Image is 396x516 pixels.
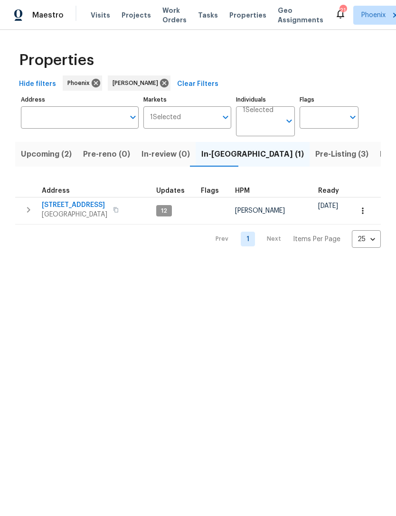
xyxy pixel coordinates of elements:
span: Properties [19,56,94,65]
div: Phoenix [63,75,102,91]
div: [PERSON_NAME] [108,75,170,91]
span: Properties [229,10,266,20]
span: Maestro [32,10,64,20]
div: 21 [339,6,346,15]
button: Clear Filters [173,75,222,93]
span: Address [42,188,70,194]
button: Hide filters [15,75,60,93]
span: 1 Selected [150,113,181,122]
span: Tasks [198,12,218,19]
span: Phoenix [67,78,94,88]
p: Items Per Page [293,235,340,244]
span: HPM [235,188,250,194]
label: Address [21,97,139,103]
span: Ready [318,188,339,194]
span: In-[GEOGRAPHIC_DATA] (1) [201,148,304,161]
span: Work Orders [162,6,187,25]
span: Visits [91,10,110,20]
span: [PERSON_NAME] [235,207,285,214]
div: Earliest renovation start date (first business day after COE or Checkout) [318,188,348,194]
div: 25 [352,227,381,252]
span: [GEOGRAPHIC_DATA] [42,210,107,219]
span: Geo Assignments [278,6,323,25]
label: Markets [143,97,232,103]
span: 12 [157,207,171,215]
span: Hide filters [19,78,56,90]
span: Phoenix [361,10,386,20]
span: [PERSON_NAME] [113,78,162,88]
button: Open [219,111,232,124]
span: [STREET_ADDRESS] [42,200,107,210]
label: Flags [300,97,358,103]
span: Clear Filters [177,78,218,90]
button: Open [283,114,296,128]
a: Goto page 1 [241,232,255,246]
span: Flags [201,188,219,194]
span: Projects [122,10,151,20]
button: Open [346,111,359,124]
nav: Pagination Navigation [207,230,381,248]
label: Individuals [236,97,295,103]
button: Open [126,111,140,124]
span: Updates [156,188,185,194]
span: Pre-reno (0) [83,148,130,161]
span: Pre-Listing (3) [315,148,368,161]
span: Upcoming (2) [21,148,72,161]
span: 1 Selected [243,106,273,114]
span: In-review (0) [141,148,190,161]
span: [DATE] [318,203,338,209]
